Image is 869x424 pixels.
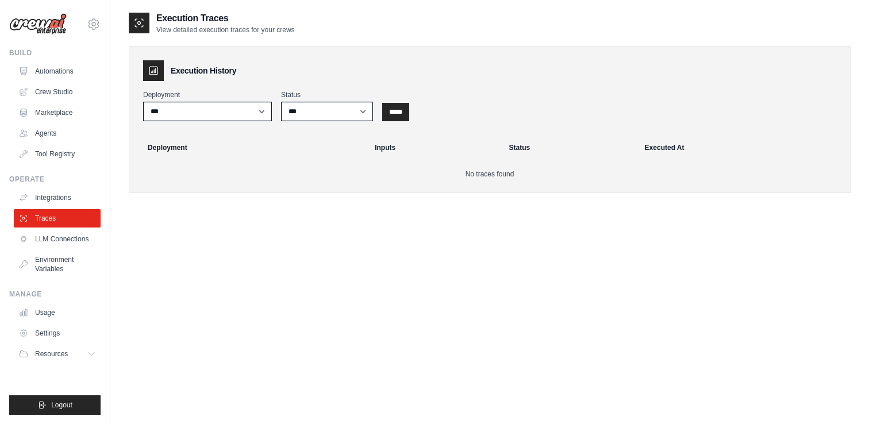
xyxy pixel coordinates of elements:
p: No traces found [143,169,836,179]
a: Traces [14,209,101,228]
a: Automations [14,62,101,80]
div: Manage [9,290,101,299]
a: Marketplace [14,103,101,122]
a: Crew Studio [14,83,101,101]
span: Resources [35,349,68,359]
a: Settings [14,324,101,342]
button: Logout [9,395,101,415]
a: LLM Connections [14,230,101,248]
img: Logo [9,13,67,35]
th: Executed At [638,135,845,160]
div: Operate [9,175,101,184]
button: Resources [14,345,101,363]
label: Status [281,90,373,99]
label: Deployment [143,90,272,99]
p: View detailed execution traces for your crews [156,25,295,34]
span: Logout [51,400,72,410]
a: Integrations [14,188,101,207]
h3: Execution History [171,65,236,76]
a: Agents [14,124,101,142]
th: Status [502,135,638,160]
th: Deployment [134,135,368,160]
th: Inputs [368,135,502,160]
a: Usage [14,303,101,322]
a: Environment Variables [14,250,101,278]
a: Tool Registry [14,145,101,163]
h2: Execution Traces [156,11,295,25]
div: Build [9,48,101,57]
